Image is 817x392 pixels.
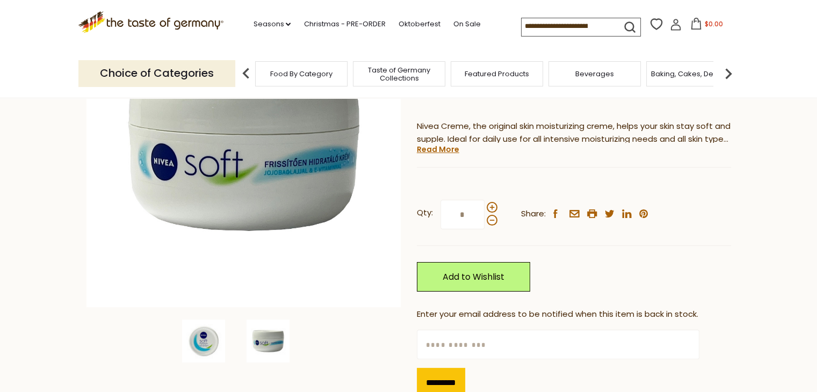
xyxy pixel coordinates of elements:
[521,207,546,221] span: Share:
[651,70,734,78] a: Baking, Cakes, Desserts
[417,206,433,220] strong: Qty:
[356,66,442,82] a: Taste of Germany Collections
[182,320,225,362] img: Nivea German Soft Creme
[440,200,485,229] input: Qty:
[462,89,503,100] a: 0 Reviews
[417,308,731,321] div: Enter your email address to be notified when this item is back in stock.
[417,262,530,292] a: Add to Wishlist
[235,63,257,84] img: previous arrow
[417,144,459,155] a: Read More
[575,70,614,78] a: Beverages
[253,18,291,30] a: Seasons
[78,60,235,86] p: Choice of Categories
[704,19,722,28] span: $0.00
[453,18,480,30] a: On Sale
[417,120,731,158] span: Nivea Creme, the original skin moisturizing creme, helps your skin stay soft and supple. Ideal fo...
[465,70,529,78] a: Featured Products
[718,63,739,84] img: next arrow
[684,18,729,34] button: $0.00
[303,18,385,30] a: Christmas - PRE-ORDER
[247,320,290,362] img: Nivea German Soft Creme 200 ml
[459,89,506,99] span: ( )
[270,70,332,78] a: Food By Category
[398,18,440,30] a: Oktoberfest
